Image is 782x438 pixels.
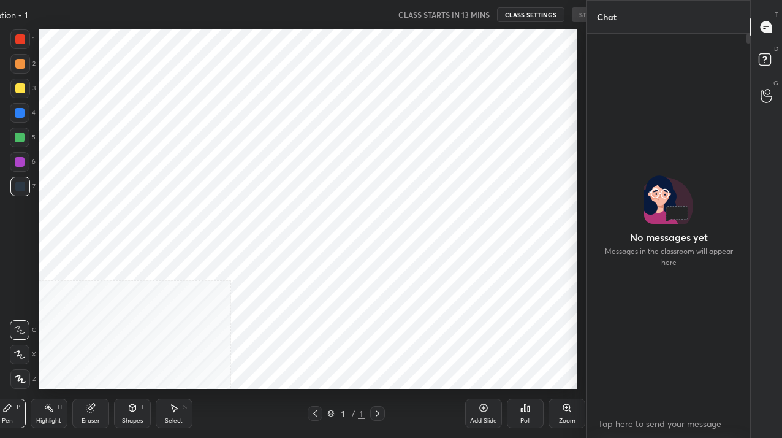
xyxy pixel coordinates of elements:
div: Poll [520,418,530,424]
div: Z [10,369,36,389]
div: C [10,320,36,340]
div: 5 [10,128,36,147]
p: T [775,10,778,19]
div: X [10,345,36,364]
p: Chat [587,1,626,33]
div: Eraser [82,418,100,424]
p: G [773,79,778,88]
div: L [142,404,145,410]
div: P [17,404,20,410]
div: 1 [10,29,35,49]
div: 2 [10,54,36,74]
div: Pen [2,418,13,424]
div: 3 [10,79,36,98]
div: 6 [10,152,36,172]
h5: CLASS STARTS IN 13 MINS [398,9,490,20]
div: Highlight [36,418,61,424]
div: S [183,404,187,410]
div: Zoom [559,418,575,424]
div: Shapes [122,418,143,424]
div: H [58,404,62,410]
div: 1 [358,408,365,419]
div: 4 [10,103,36,123]
button: CLASS SETTINGS [497,7,564,22]
p: D [774,44,778,53]
div: 1 [337,410,349,417]
div: 7 [10,177,36,196]
div: / [352,410,355,417]
div: Add Slide [470,418,497,424]
div: Select [165,418,183,424]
